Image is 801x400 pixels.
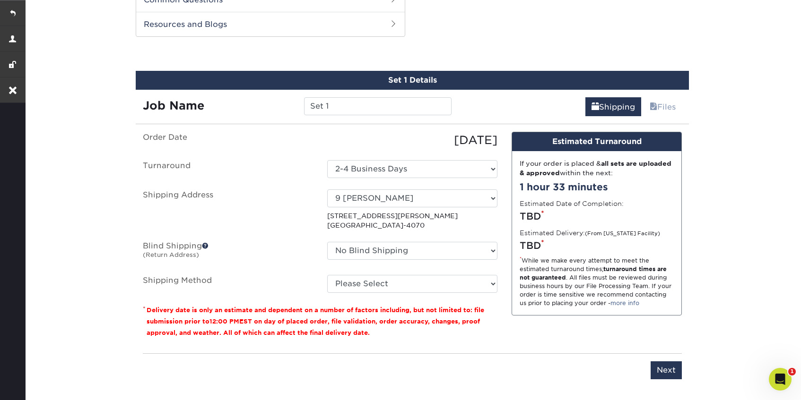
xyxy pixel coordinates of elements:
[651,361,682,379] input: Next
[304,97,451,115] input: Enter a job name
[520,199,624,208] label: Estimated Date of Completion:
[327,211,497,230] p: [STREET_ADDRESS][PERSON_NAME] [GEOGRAPHIC_DATA]-4070
[512,132,681,151] div: Estimated Turnaround
[788,368,796,375] span: 1
[520,228,660,238] label: Estimated Delivery:
[136,71,689,90] div: Set 1 Details
[136,160,320,178] label: Turnaround
[136,189,320,230] label: Shipping Address
[520,159,674,178] div: If your order is placed & within the next:
[136,132,320,149] label: Order Date
[610,299,639,306] a: more info
[520,180,674,194] div: 1 hour 33 minutes
[143,251,199,258] small: (Return Address)
[136,242,320,264] label: Blind Shipping
[520,265,667,281] strong: turnaround times are not guaranteed
[136,275,320,293] label: Shipping Method
[644,97,682,116] a: Files
[592,102,599,111] span: shipping
[520,209,674,223] div: TBD
[769,368,792,391] iframe: Intercom live chat
[520,256,674,307] div: While we make every attempt to meet the estimated turnaround times; . All files must be reviewed ...
[585,97,641,116] a: Shipping
[585,230,660,237] small: (From [US_STATE] Facility)
[650,102,657,111] span: files
[320,132,505,149] div: [DATE]
[209,318,239,325] span: 12:00 PM
[147,306,484,336] small: Delivery date is only an estimate and dependent on a number of factors including, but not limited...
[143,99,204,112] strong: Job Name
[520,238,674,253] div: TBD
[136,12,405,36] h2: Resources and Blogs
